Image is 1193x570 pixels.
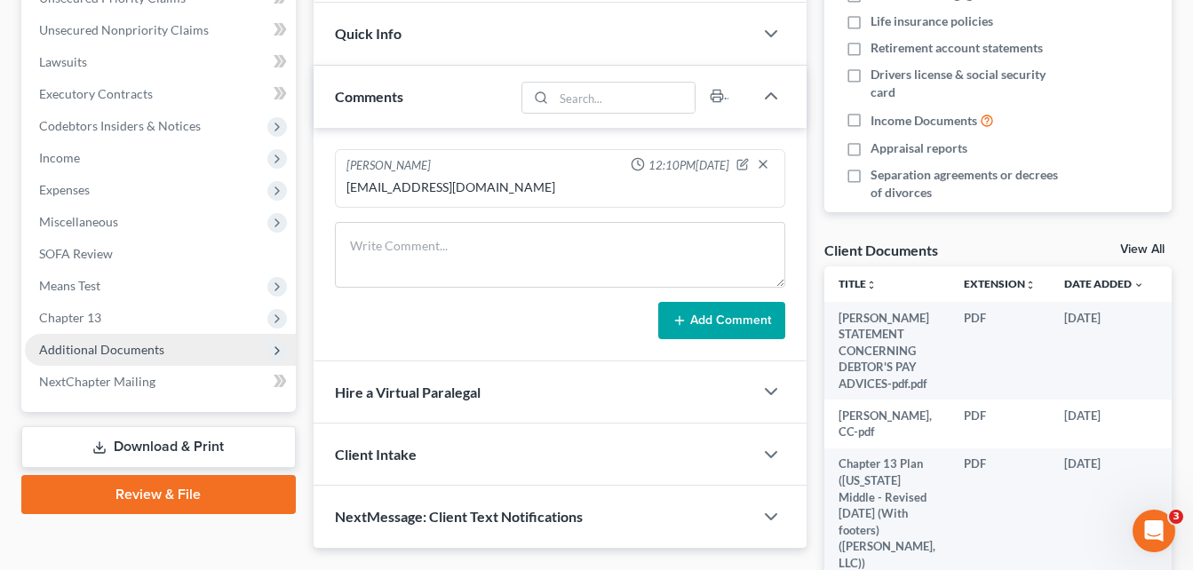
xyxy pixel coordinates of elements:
span: Hire a Virtual Paralegal [335,384,481,400]
span: NextMessage: Client Text Notifications [335,508,583,525]
span: Miscellaneous [39,214,118,229]
div: Client Documents [824,241,938,259]
a: Extensionunfold_more [964,277,1036,290]
span: Drivers license & social security card [871,66,1070,101]
a: Lawsuits [25,46,296,78]
span: Income Documents [871,112,977,130]
a: View All [1120,243,1165,256]
i: expand_more [1133,280,1144,290]
span: Life insurance policies [871,12,993,30]
span: Means Test [39,278,100,293]
input: Search... [554,83,696,113]
td: [PERSON_NAME] STATEMENT CONCERNING DEBTOR'S PAY ADVICES-pdf.pdf [824,302,950,400]
iframe: Intercom live chat [1133,510,1175,552]
td: [PERSON_NAME], CC-pdf [824,400,950,448]
td: PDF [950,302,1050,400]
a: Unsecured Nonpriority Claims [25,14,296,46]
a: Executory Contracts [25,78,296,110]
button: Add Comment [658,302,785,339]
span: NextChapter Mailing [39,374,155,389]
span: SOFA Review [39,246,113,261]
span: Chapter 13 [39,310,101,325]
span: Retirement account statements [871,39,1043,57]
span: Executory Contracts [39,86,153,101]
div: [PERSON_NAME] [346,157,431,175]
span: 3 [1169,510,1183,524]
span: Quick Info [335,25,402,42]
a: Titleunfold_more [839,277,877,290]
td: [DATE] [1050,400,1158,448]
span: Unsecured Nonpriority Claims [39,22,209,37]
td: PDF [950,400,1050,448]
a: Review & File [21,475,296,514]
span: Additional Documents [39,342,164,357]
span: 12:10PM[DATE] [648,157,729,174]
a: SOFA Review [25,238,296,270]
a: NextChapter Mailing [25,366,296,398]
span: Expenses [39,182,90,197]
a: Date Added expand_more [1064,277,1144,290]
i: unfold_more [866,280,877,290]
td: [DATE] [1050,302,1158,400]
span: Income [39,150,80,165]
span: Comments [335,88,403,105]
i: unfold_more [1025,280,1036,290]
a: Download & Print [21,426,296,468]
div: [EMAIL_ADDRESS][DOMAIN_NAME] [346,178,774,196]
span: Separation agreements or decrees of divorces [871,166,1070,202]
span: Codebtors Insiders & Notices [39,118,201,133]
span: Lawsuits [39,54,87,69]
span: Client Intake [335,446,417,463]
span: Appraisal reports [871,139,967,157]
